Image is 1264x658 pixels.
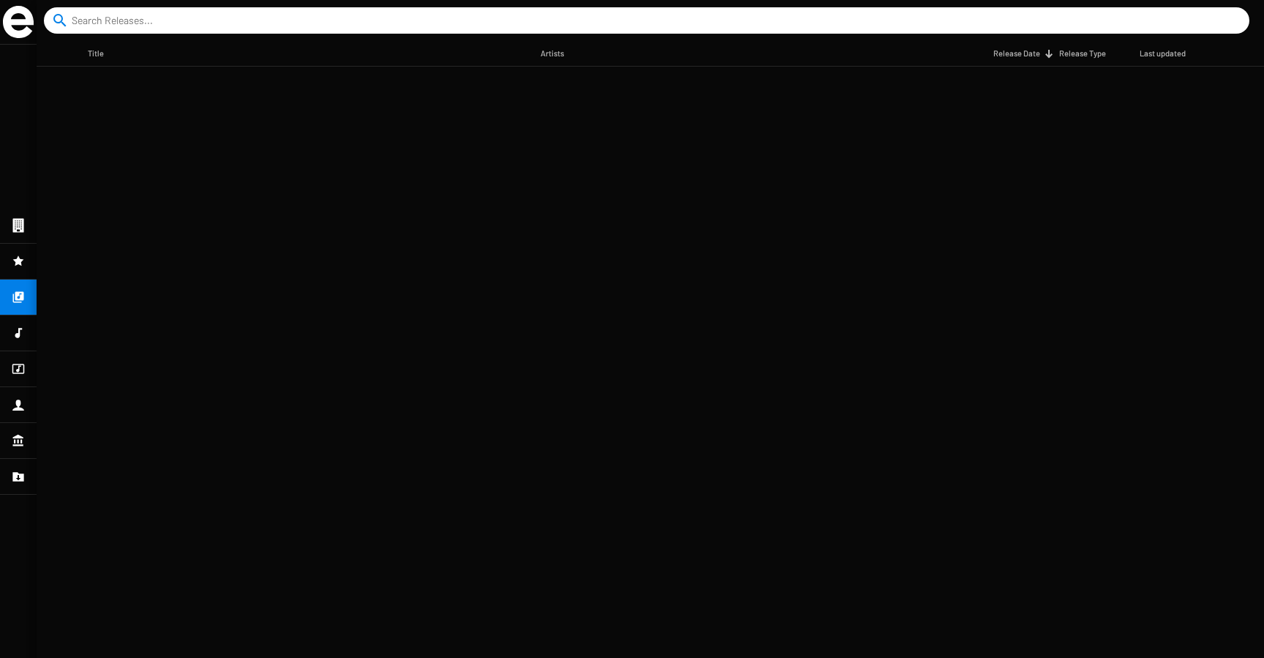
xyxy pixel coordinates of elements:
[541,46,564,61] div: Artists
[51,12,69,29] mat-icon: search
[541,46,577,61] div: Artists
[993,46,1040,61] div: Release Date
[88,46,104,61] div: Title
[72,7,1227,34] input: Search Releases...
[1140,46,1186,61] div: Last updated
[88,46,117,61] div: Title
[1059,46,1106,61] div: Release Type
[3,6,34,38] img: grand-sigle.svg
[1140,46,1199,61] div: Last updated
[993,46,1053,61] div: Release Date
[1059,46,1119,61] div: Release Type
